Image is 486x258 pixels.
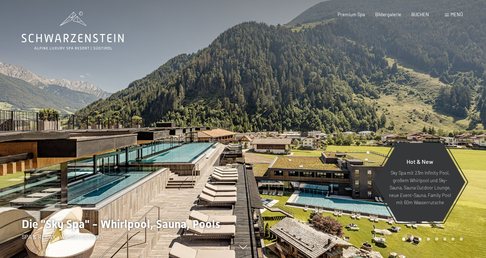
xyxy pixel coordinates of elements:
[443,237,447,241] div: Carousel Page 6
[338,12,365,17] a: Premium Spa
[374,143,466,222] a: Hot & New Sky Spa mit 23m Infinity Pool, großem Whirlpool und Sky-Sauna, Sauna Outdoor Lounge, ne...
[400,237,463,241] div: Carousel Pagination
[375,12,401,17] a: Bildergalerie
[427,237,430,241] div: Carousel Page 4
[451,12,463,17] span: Menü
[451,237,455,241] div: Carousel Page 7
[435,237,438,241] div: Carousel Page 5
[407,158,433,165] span: Hot & New
[410,237,413,241] div: Carousel Page 2
[411,12,429,17] a: BUCHEN
[418,237,422,241] div: Carousel Page 3
[460,237,463,241] div: Carousel Page 8
[389,169,451,206] p: Sky Spa mit 23m Infinity Pool, großem Whirlpool und Sky-Sauna, Sauna Outdoor Lounge, neue Event-S...
[402,237,405,241] div: Carousel Page 1 (Current Slide)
